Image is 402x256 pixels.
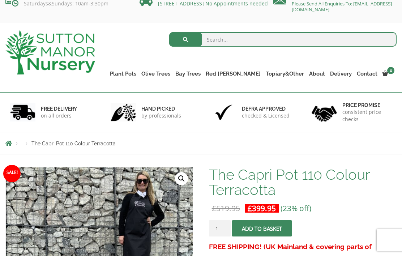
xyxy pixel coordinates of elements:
a: Contact [354,69,380,79]
img: 4.jpg [312,101,337,123]
p: on all orders [41,112,77,119]
h6: Defra approved [242,106,290,112]
span: £ [248,203,252,213]
img: logo [5,30,95,74]
a: Plant Pots [107,69,139,79]
h6: Price promise [342,102,392,108]
bdi: 519.95 [212,203,240,213]
a: 0 [380,69,397,79]
img: 2.jpg [111,103,136,121]
a: Delivery [328,69,354,79]
p: checked & Licensed [242,112,290,119]
span: £ [212,203,216,213]
a: Topiary&Other [263,69,307,79]
span: Sale! [3,165,21,182]
p: by professionals [141,112,181,119]
a: View full-screen image gallery [175,172,188,185]
button: Add to basket [232,220,292,236]
bdi: 399.95 [248,203,276,213]
img: 3.jpg [211,103,236,121]
h6: hand picked [141,106,181,112]
a: Red [PERSON_NAME] [203,69,263,79]
a: Olive Trees [139,69,173,79]
a: About [307,69,328,79]
nav: Breadcrumbs [5,140,397,146]
h1: The Capri Pot 110 Colour Terracotta [209,167,397,197]
h6: FREE DELIVERY [41,106,77,112]
span: (23% off) [281,203,311,213]
span: The Capri Pot 110 Colour Terracotta [31,141,116,146]
span: 0 [387,67,394,74]
input: Search... [169,32,397,47]
p: Saturdays&Sundays: 10am-3:30pm [5,1,129,7]
a: Bay Trees [173,69,203,79]
input: Product quantity [209,220,231,236]
a: Please Send All Enquiries To: [EMAIL_ADDRESS][DOMAIN_NAME] [292,0,392,13]
p: consistent price checks [342,108,392,123]
img: 1.jpg [10,103,35,121]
